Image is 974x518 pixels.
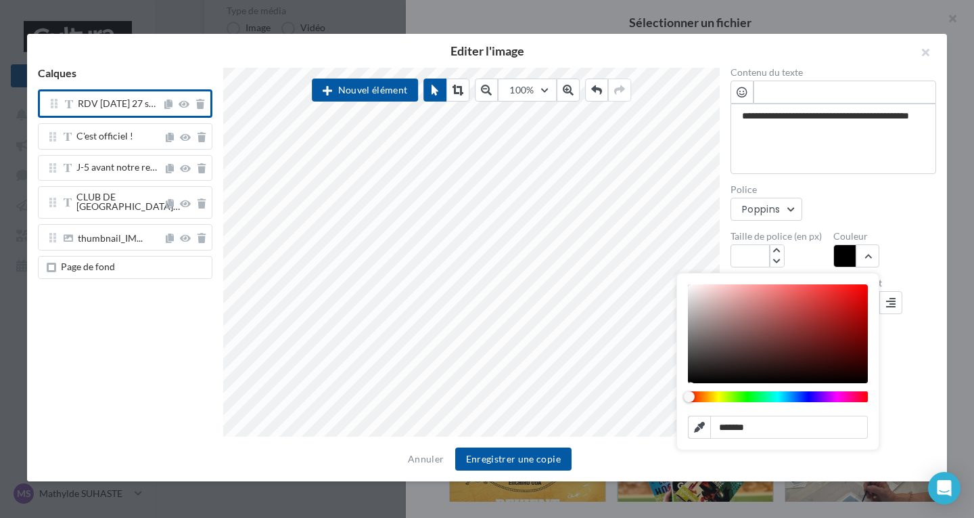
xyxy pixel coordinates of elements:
button: Enregistrer une copie [455,448,572,471]
h2: Editer l'image [49,45,925,57]
div: Open Intercom Messenger [928,472,960,504]
label: Couleur [833,232,936,241]
button: Nouvel élément [312,79,418,102]
button: Annuler [402,451,449,467]
div: Chrome color picker [688,284,868,439]
label: Alignement [833,278,936,288]
label: Taille de police (en px) [730,232,833,241]
button: 100% [498,79,556,102]
label: Police [730,185,936,194]
label: Contenu du texte [730,68,936,77]
div: Poppins [742,204,780,215]
button: Poppins [730,198,802,221]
